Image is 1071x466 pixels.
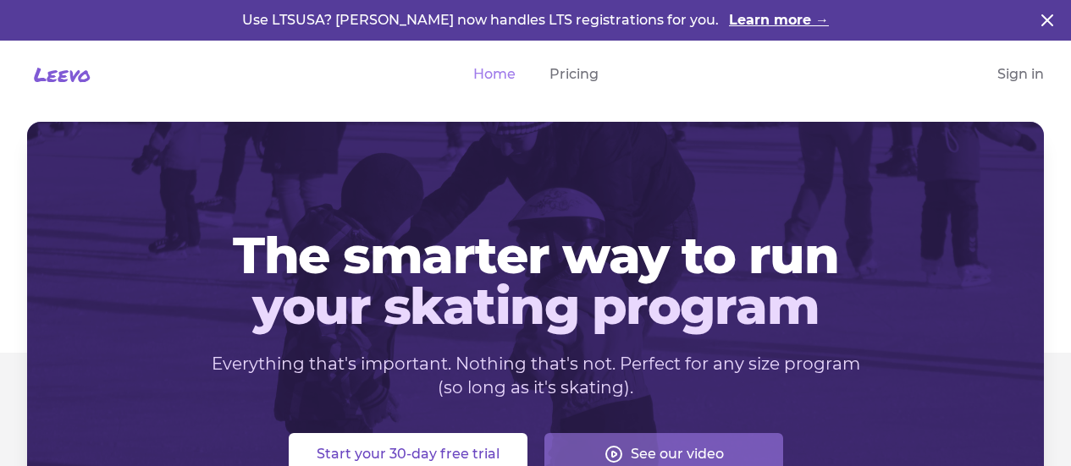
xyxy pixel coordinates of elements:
[729,10,829,30] a: Learn more
[631,444,724,464] span: See our video
[27,61,91,88] a: Leevo
[997,64,1044,85] a: Sign in
[54,281,1017,332] span: your skating program
[54,230,1017,281] span: The smarter way to run
[211,352,861,399] p: Everything that's important. Nothing that's not. Perfect for any size program (so long as it's sk...
[549,64,599,85] a: Pricing
[473,64,516,85] a: Home
[242,12,722,28] span: Use LTSUSA? [PERSON_NAME] now handles LTS registrations for you.
[815,12,829,28] span: →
